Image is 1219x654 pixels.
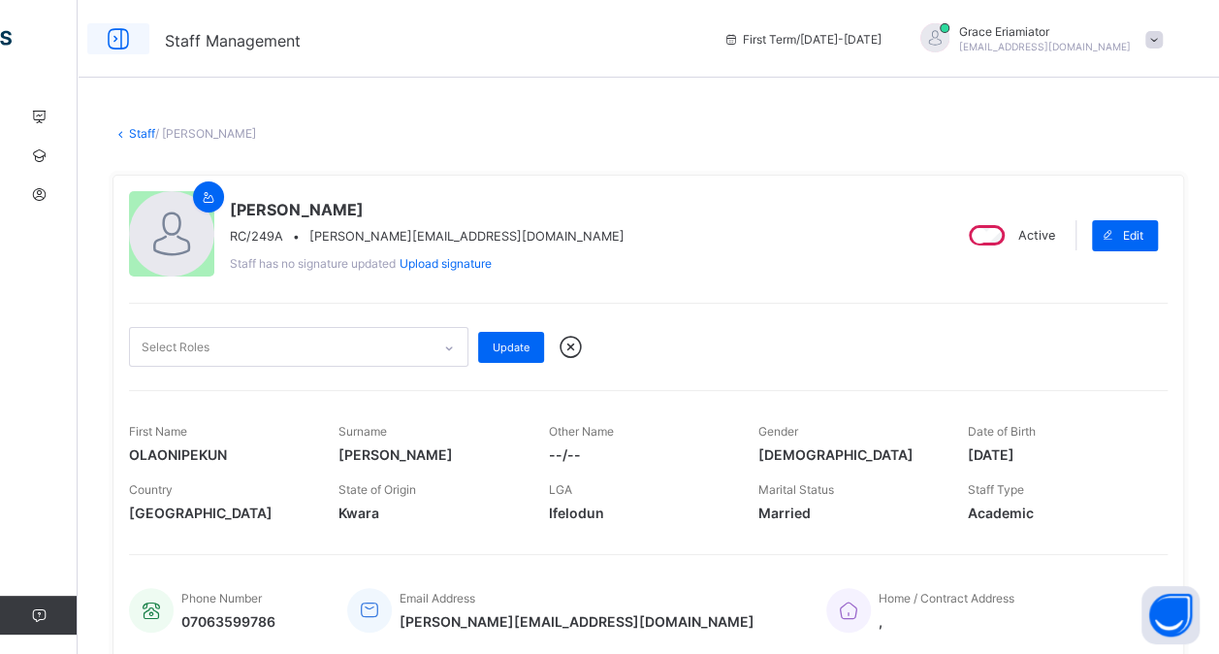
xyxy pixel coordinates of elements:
[230,229,625,244] div: •
[548,446,728,463] span: --/--
[548,482,571,497] span: LGA
[338,482,416,497] span: State of Origin
[879,591,1014,605] span: Home / Contract Address
[400,256,492,271] span: Upload signature
[548,424,613,439] span: Other Name
[338,505,519,521] span: Kwara
[968,482,1024,497] span: Staff Type
[230,200,625,219] span: [PERSON_NAME]
[758,446,939,463] span: [DEMOGRAPHIC_DATA]
[758,482,834,497] span: Marital Status
[959,41,1131,52] span: [EMAIL_ADDRESS][DOMAIN_NAME]
[400,591,475,605] span: Email Address
[879,613,1014,630] span: ,
[758,424,798,439] span: Gender
[142,329,209,366] div: Select Roles
[129,446,309,463] span: OLAONIPEKUN
[758,505,939,521] span: Married
[548,505,728,521] span: Ifelodun
[959,24,1131,39] span: Grace Eriamiator
[230,229,283,244] span: RC/249A
[1141,586,1200,644] button: Open asap
[400,613,754,630] span: [PERSON_NAME][EMAIL_ADDRESS][DOMAIN_NAME]
[723,32,882,47] span: session/term information
[129,126,155,141] a: Staff
[338,446,519,463] span: [PERSON_NAME]
[181,591,262,605] span: Phone Number
[181,613,275,630] span: 07063599786
[165,31,301,50] span: Staff Management
[129,482,173,497] span: Country
[968,505,1148,521] span: Academic
[1018,228,1055,243] span: Active
[309,229,625,244] span: [PERSON_NAME][EMAIL_ADDRESS][DOMAIN_NAME]
[968,446,1148,463] span: [DATE]
[129,424,187,439] span: First Name
[901,23,1172,55] div: GraceEriamiator
[968,424,1036,439] span: Date of Birth
[338,424,387,439] span: Surname
[493,341,529,354] span: Update
[155,126,256,141] span: / [PERSON_NAME]
[129,505,309,521] span: [GEOGRAPHIC_DATA]
[230,256,396,271] span: Staff has no signature updated
[1123,228,1143,243] span: Edit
